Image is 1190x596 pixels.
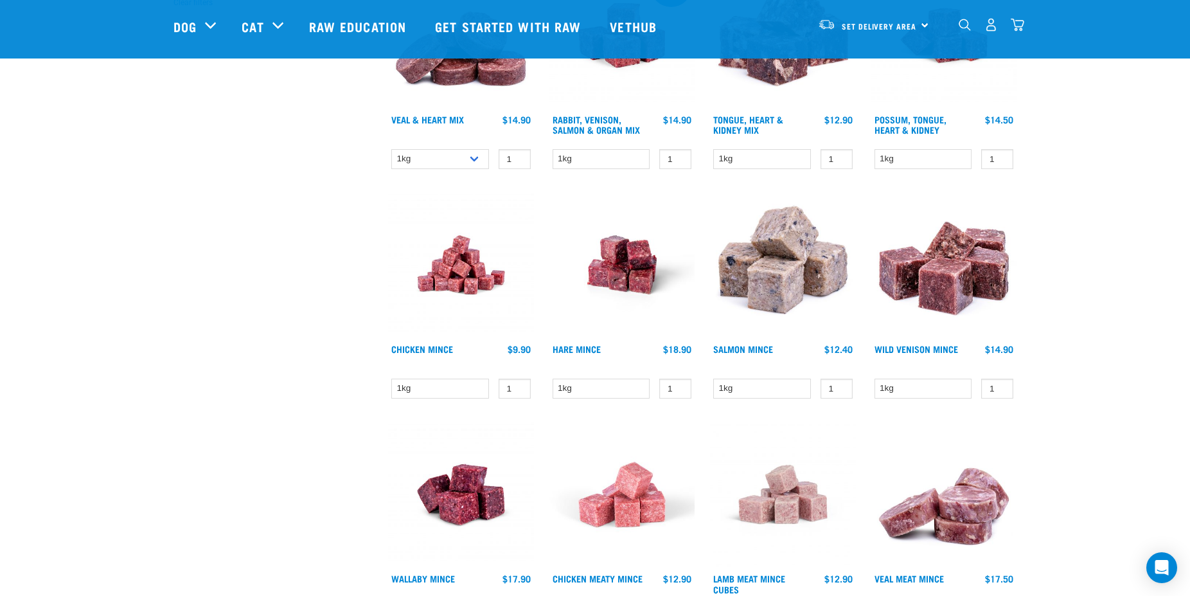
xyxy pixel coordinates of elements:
div: $14.90 [663,114,691,125]
div: $18.90 [663,344,691,354]
img: home-icon@2x.png [1011,18,1024,32]
a: Wild Venison Mince [875,347,958,351]
img: Raw Essentials Hare Mince Raw Bites For Cats & Dogs [549,192,695,338]
a: Lamb Meat Mince Cubes [713,576,785,591]
a: Tongue, Heart & Kidney Mix [713,117,783,132]
img: Pile Of Cubed Wild Venison Mince For Pets [871,192,1017,338]
span: Set Delivery Area [842,24,916,28]
div: $12.90 [663,573,691,584]
input: 1 [499,379,531,399]
a: Rabbit, Venison, Salmon & Organ Mix [553,117,640,132]
div: $14.90 [502,114,531,125]
img: Chicken M Ince 1613 [388,192,534,338]
img: van-moving.png [818,19,835,30]
img: Lamb Meat Mince [710,422,856,568]
a: Hare Mince [553,347,601,351]
input: 1 [821,379,853,399]
div: $14.90 [985,344,1013,354]
div: $17.50 [985,573,1013,584]
input: 1 [659,149,691,169]
a: Get started with Raw [422,1,597,52]
input: 1 [821,149,853,169]
div: $12.90 [824,114,853,125]
div: $14.50 [985,114,1013,125]
img: home-icon-1@2x.png [959,19,971,31]
img: 1141 Salmon Mince 01 [710,192,856,338]
a: Possum, Tongue, Heart & Kidney [875,117,946,132]
div: $9.90 [508,344,531,354]
input: 1 [981,379,1013,399]
img: Chicken Meaty Mince [549,422,695,568]
a: Dog [173,17,197,36]
input: 1 [981,149,1013,169]
a: Salmon Mince [713,347,773,351]
div: Open Intercom Messenger [1146,552,1177,583]
img: Wallaby Mince 1675 [388,422,534,568]
div: $17.90 [502,573,531,584]
a: Veal Meat Mince [875,576,944,581]
div: $12.40 [824,344,853,354]
a: Chicken Meaty Mince [553,576,643,581]
input: 1 [499,149,531,169]
a: Vethub [597,1,673,52]
img: user.png [984,18,998,32]
a: Cat [242,17,263,36]
a: Wallaby Mince [391,576,455,581]
a: Veal & Heart Mix [391,117,464,122]
input: 1 [659,379,691,399]
a: Chicken Mince [391,347,453,351]
img: 1160 Veal Meat Mince Medallions 01 [871,422,1017,568]
a: Raw Education [296,1,422,52]
div: $12.90 [824,573,853,584]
